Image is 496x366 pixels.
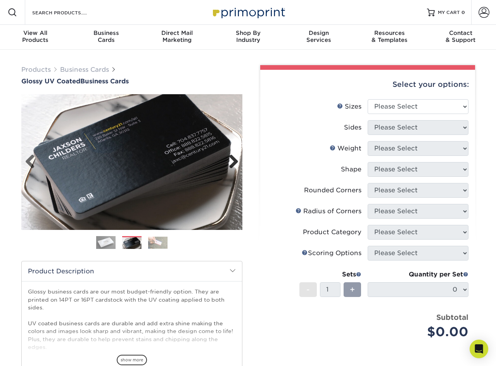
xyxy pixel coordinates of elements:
div: Sizes [337,102,361,111]
strong: Subtotal [436,313,468,321]
div: Shape [341,165,361,174]
div: Radius of Corners [296,207,361,216]
a: DesignServices [283,25,354,50]
h2: Product Description [22,261,242,281]
img: Business Cards 03 [148,237,168,249]
div: Product Category [303,228,361,237]
span: show more [117,355,147,365]
input: SEARCH PRODUCTS..... [31,8,107,17]
a: Contact& Support [425,25,496,50]
div: Marketing [142,29,213,43]
span: + [350,284,355,295]
span: Glossy UV Coated [21,78,80,85]
div: Sides [344,123,361,132]
a: Glossy UV CoatedBusiness Cards [21,78,242,85]
span: Shop By [213,29,283,36]
a: Shop ByIndustry [213,25,283,50]
span: MY CART [438,9,460,16]
a: Resources& Templates [354,25,425,50]
img: Primoprint [209,4,287,21]
img: Business Cards 02 [122,237,142,250]
div: Rounded Corners [304,186,361,195]
h1: Business Cards [21,78,242,85]
a: Products [21,66,51,73]
span: - [306,284,310,295]
a: Direct MailMarketing [142,25,213,50]
div: Open Intercom Messenger [470,340,488,358]
div: $0.00 [373,323,468,341]
div: & Support [425,29,496,43]
span: Direct Mail [142,29,213,36]
div: Cards [71,29,142,43]
div: Select your options: [266,70,469,99]
span: Business [71,29,142,36]
div: Scoring Options [302,249,361,258]
div: Services [283,29,354,43]
a: BusinessCards [71,25,142,50]
div: Weight [330,144,361,153]
img: Glossy UV Coated 02 [21,86,242,238]
img: Business Cards 01 [96,233,116,252]
a: Business Cards [60,66,109,73]
div: Quantity per Set [368,270,468,279]
div: Industry [213,29,283,43]
span: Resources [354,29,425,36]
span: Design [283,29,354,36]
span: Contact [425,29,496,36]
span: 0 [461,10,465,15]
div: & Templates [354,29,425,43]
div: Sets [299,270,361,279]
